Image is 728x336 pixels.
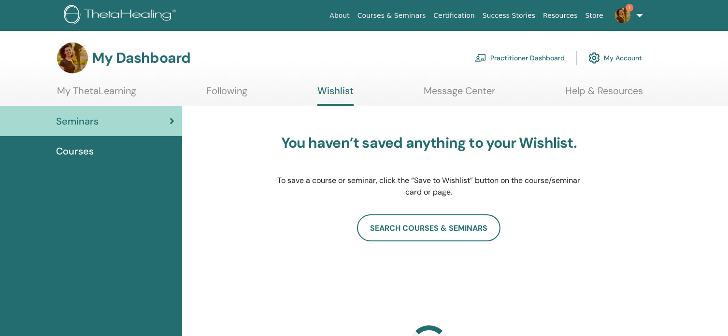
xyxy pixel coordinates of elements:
[56,114,99,128] span: Seminars
[475,54,486,62] img: chalkboard-teacher.svg
[326,7,353,25] a: About
[424,85,495,104] a: Message Center
[479,7,539,25] a: Success Stories
[429,7,478,25] a: Certification
[565,85,643,104] a: Help & Resources
[539,7,582,25] a: Resources
[626,4,633,12] span: 1
[588,50,600,66] img: cog.svg
[615,8,630,23] img: default.jpg
[354,7,430,25] a: Courses & Seminars
[56,144,94,158] span: Courses
[588,47,642,69] a: My Account
[64,5,179,27] img: logo.png
[277,134,581,152] h3: You haven’t saved anything to your Wishlist.
[357,214,500,241] a: search courses & seminars
[57,85,136,104] a: My ThetaLearning
[475,47,565,69] a: Practitioner Dashboard
[206,85,247,104] a: Following
[582,7,607,25] a: Store
[317,85,354,106] a: Wishlist
[57,42,88,73] img: default.jpg
[92,49,190,67] h3: My Dashboard
[277,175,581,198] p: To save a course or seminar, click the “Save to Wishlist” button on the course/seminar card or page.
